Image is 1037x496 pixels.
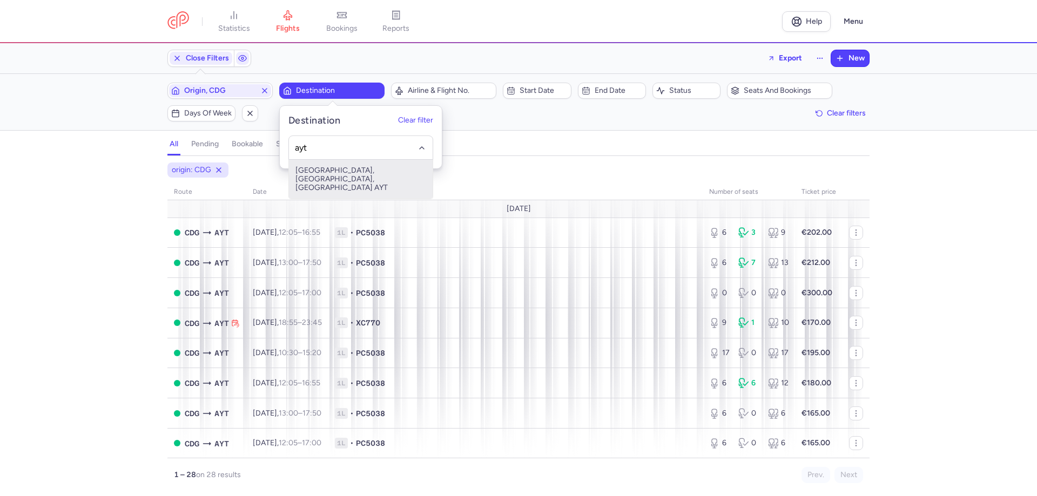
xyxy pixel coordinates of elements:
[802,378,831,388] strong: €180.00
[703,184,795,200] th: number of seats
[214,347,229,359] span: Antalya, Antalya, Turkey
[802,228,832,237] strong: €202.00
[738,227,759,238] div: 3
[738,348,759,358] div: 0
[802,318,831,327] strong: €170.00
[768,317,789,328] div: 10
[408,86,493,95] span: Airline & Flight No.
[184,86,256,95] span: Origin, CDG
[849,54,865,63] span: New
[727,83,832,99] button: Seats and bookings
[315,10,369,33] a: bookings
[503,83,571,99] button: Start date
[253,318,322,327] span: [DATE],
[167,184,246,200] th: route
[214,438,229,450] span: AYT
[174,350,180,356] span: OPEN
[507,205,531,213] span: [DATE]
[253,258,321,267] span: [DATE],
[812,105,870,121] button: Clear filters
[738,378,759,389] div: 6
[167,83,273,99] button: Origin, CDG
[350,438,354,449] span: •
[768,257,789,268] div: 13
[834,467,863,483] button: Next
[174,470,196,479] strong: 1 – 28
[806,17,822,25] span: Help
[186,54,229,63] span: Close Filters
[279,378,320,388] span: –
[279,409,298,418] time: 13:00
[350,257,354,268] span: •
[261,10,315,33] a: flights
[350,348,354,358] span: •
[302,318,322,327] time: 23:45
[709,408,730,419] div: 6
[356,438,385,449] span: PC5038
[738,288,759,298] div: 0
[744,86,829,95] span: Seats and bookings
[335,378,348,389] span: 1L
[174,440,180,446] span: OPEN
[302,348,321,357] time: 15:20
[709,227,730,238] div: 6
[335,288,348,298] span: 1L
[779,54,802,62] span: Export
[191,139,219,149] h4: pending
[185,347,199,359] span: Charles De Gaulle, Paris, France
[174,320,180,326] span: OPEN
[172,165,211,175] span: origin: CDG
[398,117,433,125] button: Clear filter
[168,50,234,66] button: Close Filters
[279,318,322,327] span: –
[520,86,567,95] span: Start date
[302,409,321,418] time: 17:50
[709,378,730,389] div: 6
[738,408,759,419] div: 0
[302,228,320,237] time: 16:55
[802,348,830,357] strong: €195.00
[595,86,642,95] span: End date
[214,227,229,239] span: Antalya, Antalya, Turkey
[246,184,328,200] th: date
[738,317,759,328] div: 1
[279,288,298,297] time: 12:05
[185,257,199,269] span: Charles De Gaulle, Paris, France
[335,317,348,328] span: 1L
[578,83,646,99] button: End date
[738,438,759,449] div: 0
[253,438,321,447] span: [DATE],
[802,409,830,418] strong: €165.00
[335,408,348,419] span: 1L
[356,257,385,268] span: PC5038
[669,86,717,95] span: Status
[214,377,229,389] span: AYT
[170,139,178,149] h4: all
[335,438,348,449] span: 1L
[768,438,789,449] div: 6
[356,378,385,389] span: PC5038
[652,83,720,99] button: Status
[350,288,354,298] span: •
[253,348,321,357] span: [DATE],
[328,184,703,200] th: Flight number
[288,114,340,127] h5: Destination
[279,228,320,237] span: –
[369,10,423,33] a: reports
[356,227,385,238] span: PC5038
[279,258,298,267] time: 13:00
[174,229,180,236] span: OPEN
[276,24,300,33] span: flights
[218,24,250,33] span: statistics
[279,258,321,267] span: –
[279,83,385,99] button: Destination
[382,24,409,33] span: reports
[185,407,199,419] span: Charles De Gaulle, Paris, France
[802,438,830,447] strong: €165.00
[302,288,321,297] time: 17:00
[253,288,321,297] span: [DATE],
[185,227,199,239] span: Charles De Gaulle, Paris, France
[802,258,830,267] strong: €212.00
[356,317,380,328] span: XC770
[795,184,843,200] th: Ticket price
